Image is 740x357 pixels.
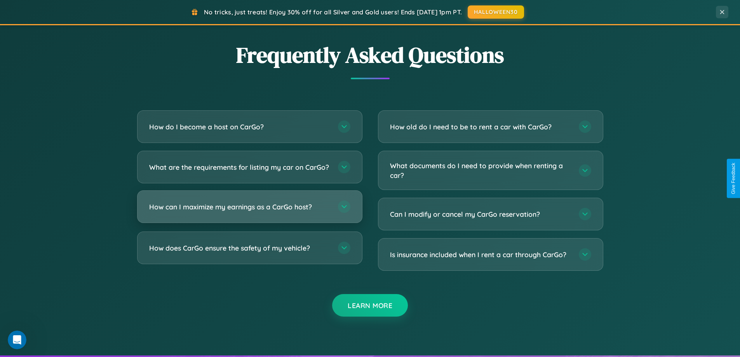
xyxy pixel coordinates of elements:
[149,122,330,132] h3: How do I become a host on CarGo?
[468,5,524,19] button: HALLOWEEN30
[149,202,330,212] h3: How can I maximize my earnings as a CarGo host?
[8,331,26,349] iframe: Intercom live chat
[137,40,603,70] h2: Frequently Asked Questions
[149,243,330,253] h3: How does CarGo ensure the safety of my vehicle?
[731,163,736,194] div: Give Feedback
[149,162,330,172] h3: What are the requirements for listing my car on CarGo?
[390,122,571,132] h3: How old do I need to be to rent a car with CarGo?
[390,250,571,259] h3: Is insurance included when I rent a car through CarGo?
[390,209,571,219] h3: Can I modify or cancel my CarGo reservation?
[390,161,571,180] h3: What documents do I need to provide when renting a car?
[332,294,408,317] button: Learn More
[204,8,462,16] span: No tricks, just treats! Enjoy 30% off for all Silver and Gold users! Ends [DATE] 1pm PT.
